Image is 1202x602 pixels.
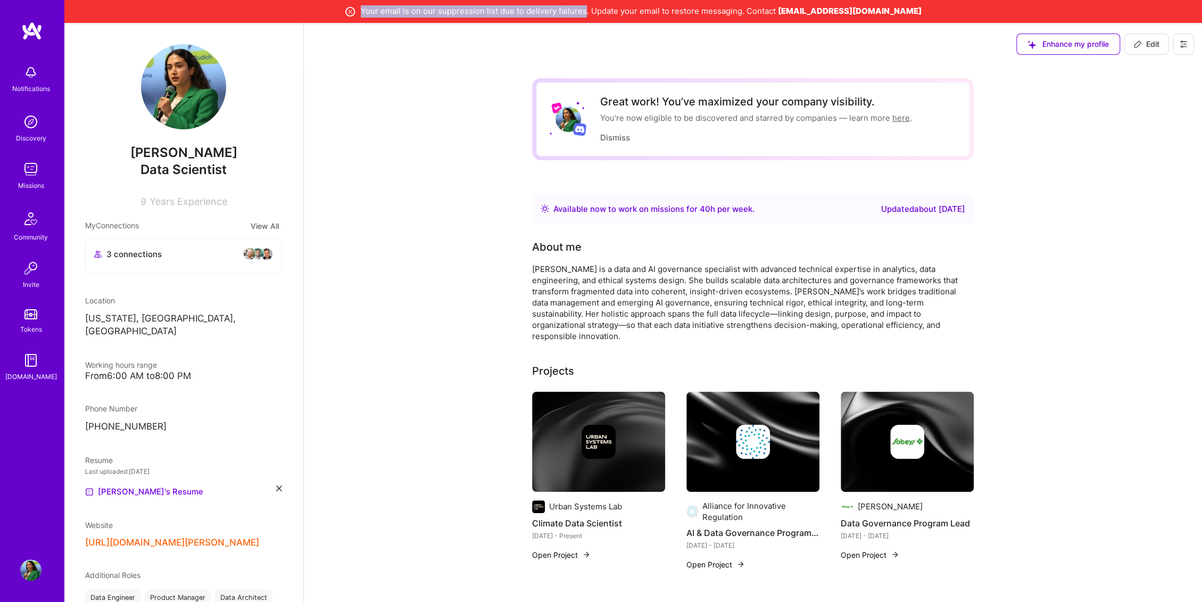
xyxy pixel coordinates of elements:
[890,425,924,459] img: Company logo
[20,258,42,279] img: Invite
[20,559,42,581] img: User Avatar
[841,516,974,530] h4: Data Governance Program Lead
[85,485,203,498] a: [PERSON_NAME]'s Resume
[600,95,912,108] div: Great work! You’ve maximized your company visibility.
[85,571,140,580] span: Additional Roles
[582,425,616,459] img: Company logo
[532,263,958,342] div: [PERSON_NAME] is a data and AI governance specialist with advanced technical expertise in analyti...
[85,404,137,413] span: Phone Number
[541,204,549,213] img: Availability
[23,279,39,290] div: Invite
[881,203,965,216] div: Updated about [DATE]
[20,324,42,335] div: Tokens
[841,549,899,560] button: Open Project
[85,370,282,382] div: From 6:00 AM to 8:00 PM
[736,560,745,568] img: arrow-right
[778,6,922,16] a: [EMAIL_ADDRESS][DOMAIN_NAME]
[891,550,899,559] img: arrow-right
[85,537,259,548] button: [URL][DOMAIN_NAME][PERSON_NAME]
[24,309,37,319] img: tokens
[841,392,974,492] img: cover
[276,485,282,491] i: icon Close
[841,530,974,541] div: [DATE] - [DATE]
[85,238,282,274] button: 3 connectionsavataravataravatar
[532,549,591,560] button: Open Project
[94,250,102,258] i: icon Collaborator
[247,220,282,232] button: View All
[686,540,819,551] div: [DATE] - [DATE]
[892,113,910,123] a: here
[858,501,923,512] div: [PERSON_NAME]
[21,21,43,40] img: logo
[686,526,819,540] h4: AI & Data Governance Program Manager
[18,559,44,581] a: User Avatar
[5,371,57,382] div: [DOMAIN_NAME]
[841,500,853,513] img: Company logo
[85,466,282,477] div: Last uploaded: [DATE]
[150,196,227,207] span: Years Experience
[85,360,157,369] span: Working hours range
[600,112,912,123] div: You’re now eligible to be discovered and starred by companies — learn more .
[85,420,282,433] p: [PHONE_NUMBER]
[20,111,42,133] img: discovery
[700,204,710,214] span: 40
[85,521,113,530] span: Website
[85,456,113,465] span: Resume
[686,392,819,492] img: cover
[532,239,582,255] div: About me
[573,122,586,136] img: Discord logo
[12,83,50,94] div: Notifications
[85,220,139,232] span: My Connections
[1124,34,1168,55] button: Edit
[532,392,665,492] img: cover
[252,248,264,260] img: avatar
[686,559,745,570] button: Open Project
[600,132,630,143] button: Dismiss
[16,133,46,144] div: Discovery
[553,203,755,216] div: Available now to work on missions for h per week .
[69,5,1197,18] div: Your email is on our suppression list due to delivery failures. Update your email to restore mess...
[344,6,357,18] i: icon CloseWhiteCircle
[14,232,48,243] div: Community
[85,312,282,338] p: [US_STATE], [GEOGRAPHIC_DATA], [GEOGRAPHIC_DATA]
[549,501,622,512] div: Urban Systems Lab
[20,62,42,83] img: bell
[140,162,227,177] span: Data Scientist
[532,500,545,513] img: Company logo
[140,196,146,207] span: 9
[582,550,591,559] img: arrow-right
[686,505,698,518] img: Company logo
[20,159,42,180] img: teamwork
[106,249,162,260] span: 3 connections
[556,106,581,132] img: User Avatar
[18,180,44,191] div: Missions
[532,516,665,530] h4: Climate Data Scientist
[85,145,282,161] span: [PERSON_NAME]
[18,206,44,232] img: Community
[702,500,819,523] div: Alliance for Innovative Regulation
[243,248,256,260] img: avatar
[85,295,282,306] div: Location
[85,488,94,496] img: Resume
[736,425,770,459] img: Company logo
[532,363,574,379] div: Projects
[260,248,273,260] img: avatar
[20,350,42,371] img: guide book
[1133,39,1159,50] span: Edit
[551,102,562,113] img: Lyft logo
[532,530,665,541] div: [DATE] - Present
[141,44,226,129] img: User Avatar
